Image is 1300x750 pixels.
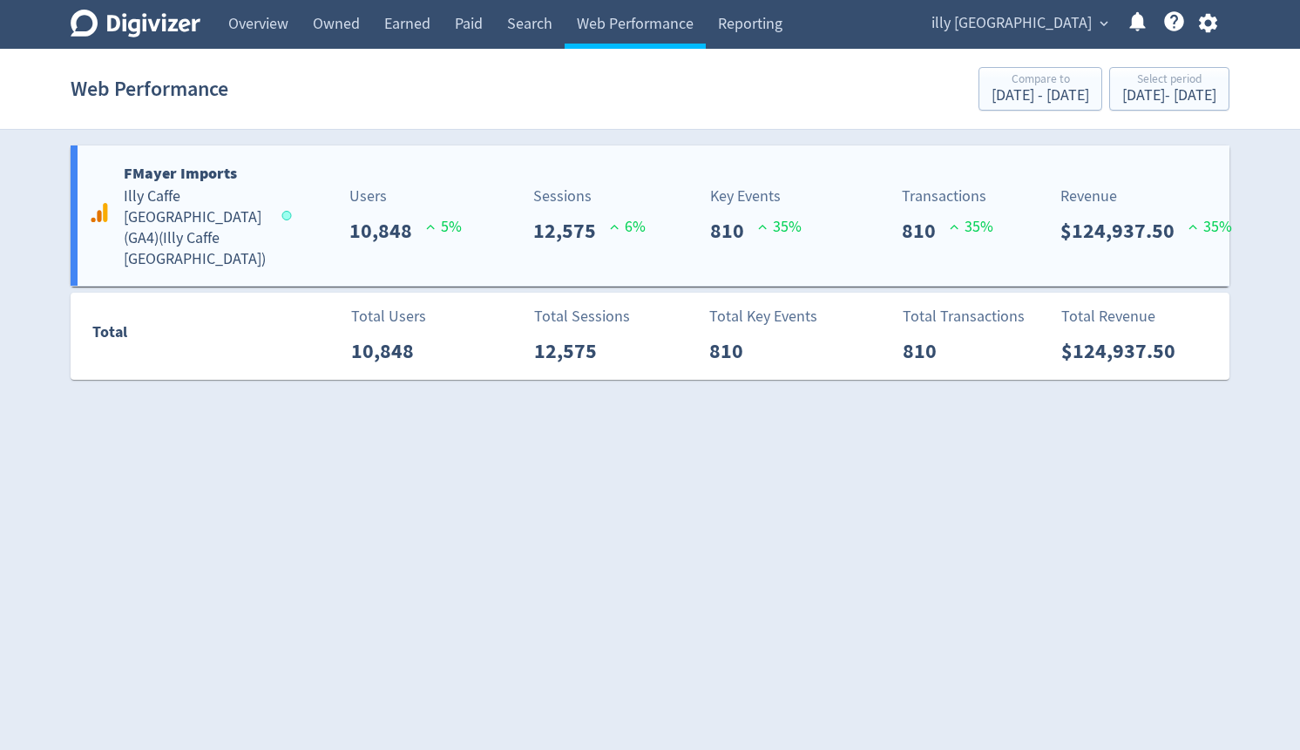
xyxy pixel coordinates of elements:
[992,73,1089,88] div: Compare to
[758,215,802,239] p: 35 %
[92,320,263,353] div: Total
[1122,73,1216,88] div: Select period
[610,215,646,239] p: 6 %
[534,305,630,328] p: Total Sessions
[1188,215,1232,239] p: 35 %
[709,305,817,328] p: Total Key Events
[931,10,1092,37] span: illy [GEOGRAPHIC_DATA]
[124,186,266,270] h5: Illy Caffe [GEOGRAPHIC_DATA] (GA4) ( Illy Caffe [GEOGRAPHIC_DATA] )
[978,67,1102,111] button: Compare to[DATE] - [DATE]
[534,335,611,367] p: 12,575
[1061,335,1189,367] p: $124,937.50
[349,215,426,247] p: 10,848
[902,215,950,247] p: 810
[282,211,297,220] span: Data last synced: 1 Sep 2025, 1:02am (AEST)
[89,202,110,223] svg: Google Analytics
[903,335,951,367] p: 810
[925,10,1113,37] button: illy [GEOGRAPHIC_DATA]
[710,185,802,208] p: Key Events
[709,335,757,367] p: 810
[1060,215,1188,247] p: $124,937.50
[1096,16,1112,31] span: expand_more
[992,88,1089,104] div: [DATE] - [DATE]
[1109,67,1229,111] button: Select period[DATE]- [DATE]
[902,185,993,208] p: Transactions
[903,305,1025,328] p: Total Transactions
[1060,185,1232,208] p: Revenue
[1061,305,1189,328] p: Total Revenue
[124,163,237,184] b: FMayer Imports
[349,185,462,208] p: Users
[533,185,646,208] p: Sessions
[351,305,428,328] p: Total Users
[533,215,610,247] p: 12,575
[71,145,1229,286] a: FMayer ImportsIlly Caffe [GEOGRAPHIC_DATA] (GA4)(Illy Caffe [GEOGRAPHIC_DATA])Users10,848 5%Sessi...
[710,215,758,247] p: 810
[351,335,428,367] p: 10,848
[1122,88,1216,104] div: [DATE] - [DATE]
[426,215,462,239] p: 5 %
[71,61,228,117] h1: Web Performance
